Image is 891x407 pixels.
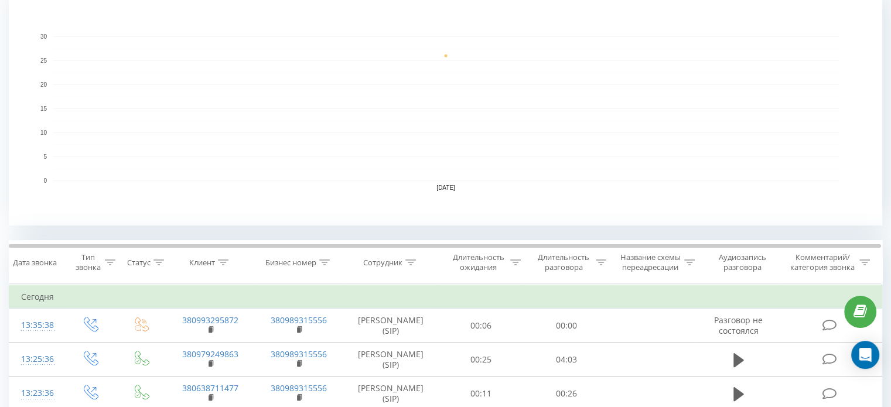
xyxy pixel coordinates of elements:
div: Клиент [189,258,215,268]
td: 00:25 [439,343,524,377]
div: 13:25:36 [21,348,52,371]
td: 00:00 [524,309,609,343]
text: 5 [43,153,47,160]
text: 0 [43,177,47,184]
span: Разговор не состоялся [714,314,763,336]
td: [PERSON_NAME] (SIP) [343,343,439,377]
text: 10 [40,129,47,136]
td: [PERSON_NAME] (SIP) [343,309,439,343]
div: Open Intercom Messenger [851,341,879,369]
text: 25 [40,57,47,64]
a: 380638711477 [182,382,238,394]
td: 00:06 [439,309,524,343]
a: 380989315556 [271,348,327,360]
div: Тип звонка [74,252,101,272]
a: 380989315556 [271,314,327,326]
a: 380989315556 [271,382,327,394]
div: 13:23:36 [21,382,52,405]
text: [DATE] [436,184,455,191]
div: Комментарий/категория звонка [788,252,856,272]
div: Аудиозапись разговора [708,252,777,272]
div: Название схемы переадресации [620,252,681,272]
div: Сотрудник [363,258,402,268]
a: 380979249863 [182,348,238,360]
text: 15 [40,105,47,112]
div: Длительность разговора [534,252,593,272]
div: Длительность ожидания [449,252,508,272]
text: 30 [40,33,47,40]
div: Дата звонка [13,258,57,268]
div: Статус [127,258,151,268]
div: 13:35:38 [21,314,52,337]
a: 380993295872 [182,314,238,326]
text: 20 [40,81,47,88]
td: Сегодня [9,285,882,309]
div: Бизнес номер [265,258,316,268]
td: 04:03 [524,343,609,377]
